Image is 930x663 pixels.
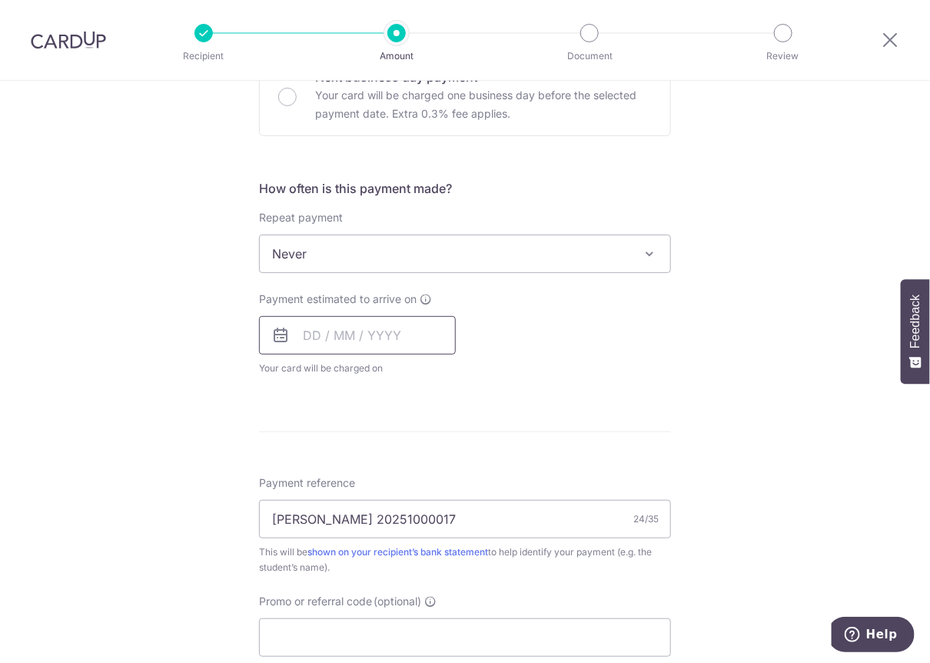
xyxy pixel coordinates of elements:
div: 24/35 [633,511,659,527]
button: Feedback - Show survey [901,279,930,384]
p: Amount [340,48,453,64]
a: shown on your recipient’s bank statement [307,546,488,558]
span: Never [259,235,671,273]
span: Your card will be charged on [259,361,456,376]
span: (optional) [374,594,421,609]
span: Payment reference [259,475,355,491]
img: CardUp [31,31,106,49]
input: DD / MM / YYYY [259,316,456,355]
label: Repeat payment [259,210,343,225]
h5: How often is this payment made? [259,179,671,198]
span: Feedback [908,295,922,348]
span: Never [260,235,670,272]
p: Recipient [147,48,261,64]
span: Promo or referral code [259,594,372,609]
p: Your card will be charged one business day before the selected payment date. Extra 0.3% fee applies. [315,86,652,123]
p: Review [726,48,840,64]
p: Document [533,48,646,64]
span: Payment estimated to arrive on [259,292,417,307]
div: This will be to help identify your payment (e.g. the student’s name). [259,545,671,575]
iframe: Opens a widget where you can find more information [832,617,915,655]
